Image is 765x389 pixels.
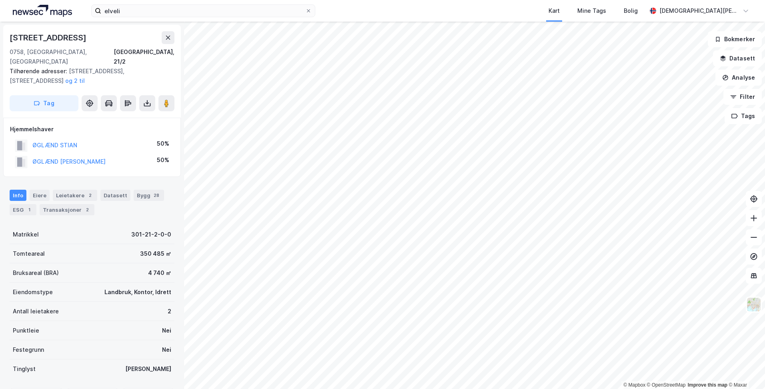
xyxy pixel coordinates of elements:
div: [STREET_ADDRESS], [STREET_ADDRESS] [10,66,168,86]
a: OpenStreetMap [647,382,686,388]
div: ESG [10,204,36,215]
iframe: Chat Widget [725,351,765,389]
div: Bruksareal (BRA) [13,268,59,278]
div: 28 [152,191,161,199]
div: Landbruk, Kontor, Idrett [104,287,171,297]
div: 50% [157,139,169,148]
div: Nei [162,326,171,335]
div: Punktleie [13,326,39,335]
button: Tags [725,108,762,124]
button: Datasett [713,50,762,66]
div: 4 740 ㎡ [148,268,171,278]
div: Eiere [30,190,50,201]
div: 2 [168,307,171,316]
div: Transaksjoner [40,204,94,215]
div: Festegrunn [13,345,44,355]
button: Analyse [715,70,762,86]
div: Antall leietakere [13,307,59,316]
img: logo.a4113a55bc3d86da70a041830d287a7e.svg [13,5,72,17]
div: Tinglyst [13,364,36,374]
div: Datasett [100,190,130,201]
div: Kart [549,6,560,16]
input: Søk på adresse, matrikkel, gårdeiere, leietakere eller personer [101,5,305,17]
img: Z [746,297,761,312]
div: [STREET_ADDRESS] [10,31,88,44]
span: Tilhørende adresser: [10,68,69,74]
div: Leietakere [53,190,97,201]
div: Eiendomstype [13,287,53,297]
div: Matrikkel [13,230,39,239]
div: 1 [25,206,33,214]
a: Improve this map [688,382,727,388]
div: Hjemmelshaver [10,124,174,134]
div: [DEMOGRAPHIC_DATA][PERSON_NAME] [659,6,739,16]
div: 350 485 ㎡ [140,249,171,259]
div: [PERSON_NAME] [125,364,171,374]
button: Bokmerker [708,31,762,47]
button: Filter [723,89,762,105]
div: Bolig [624,6,638,16]
div: Info [10,190,26,201]
div: 50% [157,155,169,165]
div: 0758, [GEOGRAPHIC_DATA], [GEOGRAPHIC_DATA] [10,47,114,66]
div: [GEOGRAPHIC_DATA], 21/2 [114,47,174,66]
div: 301-21-2-0-0 [131,230,171,239]
div: 2 [86,191,94,199]
div: Tomteareal [13,249,45,259]
div: Bygg [134,190,164,201]
div: 2 [83,206,91,214]
div: Mine Tags [577,6,606,16]
button: Tag [10,95,78,111]
div: Kontrollprogram for chat [725,351,765,389]
div: Nei [162,345,171,355]
a: Mapbox [623,382,645,388]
